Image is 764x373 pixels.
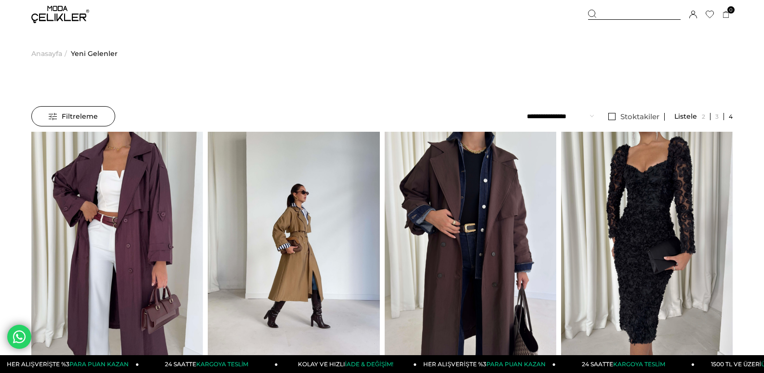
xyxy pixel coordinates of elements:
span: PARA PUAN KAZAN [486,360,546,368]
span: 0 [727,6,735,14]
li: > [31,29,69,78]
span: PARA PUAN KAZAN [69,360,129,368]
a: 24 SAATTEKARGOYA TESLİM [556,355,695,373]
a: Stoktakiler [603,113,665,121]
span: Filtreleme [49,107,98,126]
img: Düğmeli Kemer Detaylı Ember Kahve Kadın Trenç 26K014 [385,132,556,361]
img: Gül Detaylı Astarlı Christiana Siyah Kadın Elbise 26K009 [561,132,733,361]
a: 24 SAATTEKARGOYA TESLİM [139,355,278,373]
span: KARGOYA TESLİM [613,360,665,368]
img: Düğmeli Kemer Detaylı Ember Bordo Kadın Trenç 26K014 [31,132,203,361]
img: logo [31,6,89,23]
a: Anasayfa [31,29,62,78]
span: KARGOYA TESLİM [196,360,248,368]
a: Yeni Gelenler [71,29,118,78]
img: Düğmeli Kemer Detaylı Ember Vizon Kadın Trenç 26K014 [208,132,379,361]
span: İADE & DEĞİŞİM! [345,360,393,368]
span: Stoktakiler [620,112,659,121]
a: 0 [723,11,730,18]
a: KOLAY VE HIZLIİADE & DEĞİŞİM! [278,355,416,373]
a: HER ALIŞVERİŞTE %3PARA PUAN KAZAN [417,355,556,373]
